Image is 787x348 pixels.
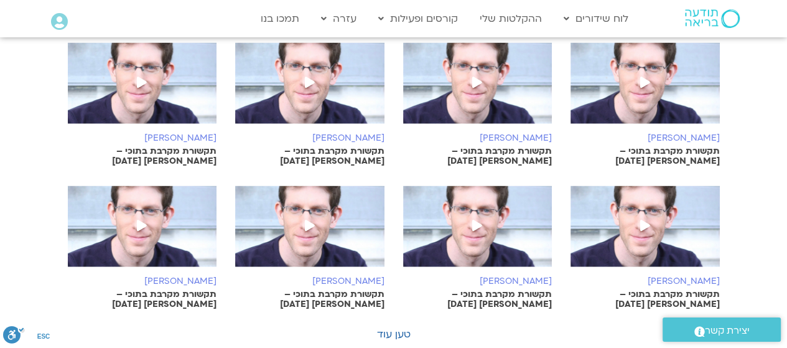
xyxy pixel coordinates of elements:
a: תמכו בנו [254,7,305,31]
a: ההקלטות שלי [473,7,548,31]
p: תקשורת מקרבת בתוכי – [PERSON_NAME] [DATE] [570,146,720,166]
h6: [PERSON_NAME] [68,276,217,286]
h6: [PERSON_NAME] [403,133,552,143]
a: [PERSON_NAME]תקשורת מקרבת בתוכי – [PERSON_NAME] [DATE] [403,42,552,166]
h6: [PERSON_NAME] [403,276,552,286]
img: WhatsApp-Image-2024-06-24-at-13.38.41.jpeg [68,42,217,136]
a: [PERSON_NAME]תקשורת מקרבת בתוכי – [PERSON_NAME] [DATE] [235,42,384,166]
p: תקשורת מקרבת בתוכי – [PERSON_NAME] [DATE] [570,289,720,309]
img: WhatsApp-Image-2024-06-24-at-13.38.41.jpeg [68,186,217,279]
h6: [PERSON_NAME] [235,276,384,286]
a: טען עוד [377,327,411,341]
h6: [PERSON_NAME] [235,133,384,143]
a: קורסים ופעילות [372,7,464,31]
img: תודעה בריאה [685,9,740,28]
img: WhatsApp-Image-2024-06-24-at-13.38.41.jpeg [235,186,384,279]
p: תקשורת מקרבת בתוכי – [PERSON_NAME] [DATE] [235,289,384,309]
a: יצירת קשר [663,317,781,342]
img: WhatsApp-Image-2024-06-24-at-13.38.41.jpeg [403,42,552,136]
img: WhatsApp-Image-2024-06-24-at-13.38.41.jpeg [570,42,720,136]
p: תקשורת מקרבת בתוכי – [PERSON_NAME] [DATE] [68,289,217,309]
a: [PERSON_NAME]תקשורת מקרבת בתוכי – [PERSON_NAME] [DATE] [68,42,217,166]
a: עזרה [315,7,363,31]
img: WhatsApp-Image-2024-06-24-at-13.38.41.jpeg [235,42,384,136]
a: [PERSON_NAME]תקשורת מקרבת בתוכי – [PERSON_NAME] [DATE] [235,186,384,309]
h6: [PERSON_NAME] [570,276,720,286]
p: תקשורת מקרבת בתוכי – [PERSON_NAME] [DATE] [403,146,552,166]
p: תקשורת מקרבת בתוכי – [PERSON_NAME] [DATE] [235,146,384,166]
a: [PERSON_NAME]תקשורת מקרבת בתוכי – [PERSON_NAME] [DATE] [570,186,720,309]
p: תקשורת מקרבת בתוכי – [PERSON_NAME] [DATE] [403,289,552,309]
a: [PERSON_NAME]תקשורת מקרבת בתוכי – [PERSON_NAME] [DATE] [570,42,720,166]
a: לוח שידורים [557,7,635,31]
a: [PERSON_NAME]תקשורת מקרבת בתוכי – [PERSON_NAME] [DATE] [68,186,217,309]
h6: [PERSON_NAME] [68,133,217,143]
h6: [PERSON_NAME] [570,133,720,143]
img: WhatsApp-Image-2024-06-24-at-13.38.41.jpeg [570,186,720,279]
img: WhatsApp-Image-2024-06-24-at-13.38.41.jpeg [403,186,552,279]
p: תקשורת מקרבת בתוכי – [PERSON_NAME] [DATE] [68,146,217,166]
span: יצירת קשר [705,322,750,339]
a: [PERSON_NAME]תקשורת מקרבת בתוכי – [PERSON_NAME] [DATE] [403,186,552,309]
